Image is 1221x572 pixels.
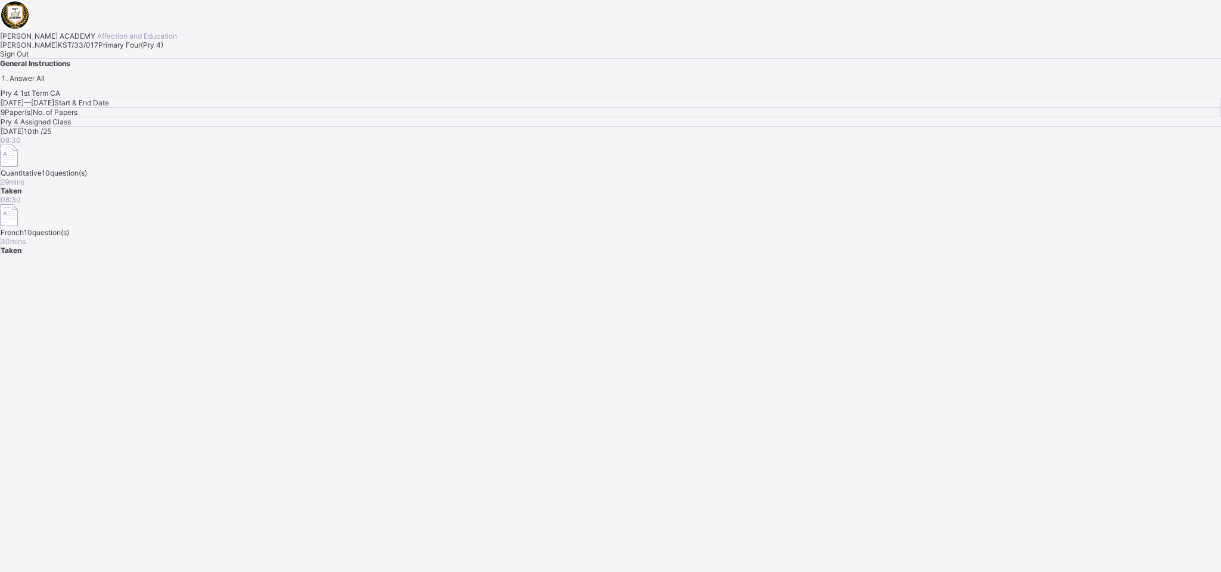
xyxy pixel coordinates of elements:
[58,40,98,49] span: KST/33/017
[1,117,20,126] span: Pry 4
[95,32,177,40] span: Affection and Education
[1,136,21,145] span: 08:30
[1,145,18,167] img: take_paper.cd97e1aca70de81545fe8e300f84619e.svg
[10,74,45,83] span: Answer All
[1,237,26,246] span: 30 mins
[20,117,71,126] span: Assigned Class
[42,168,87,177] span: 10 question(s)
[1,168,42,177] span: Quantitative
[1,246,21,255] span: Taken
[33,108,77,117] span: No. of Papers
[54,98,109,107] span: Start & End Date
[1,204,18,226] img: take_paper.cd97e1aca70de81545fe8e300f84619e.svg
[24,228,69,237] span: 10 question(s)
[98,40,163,49] span: Primary Four ( Pry 4 )
[1,108,33,117] span: 9 Paper(s)
[1,127,51,136] span: [DATE] 10th /25
[1,195,21,204] span: 08:30
[1,177,24,186] span: 29 mins
[1,186,21,195] span: Taken
[1,98,54,107] span: [DATE] — [DATE]
[1,228,24,237] span: French
[1,89,60,98] span: Pry 4 1st Term CA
